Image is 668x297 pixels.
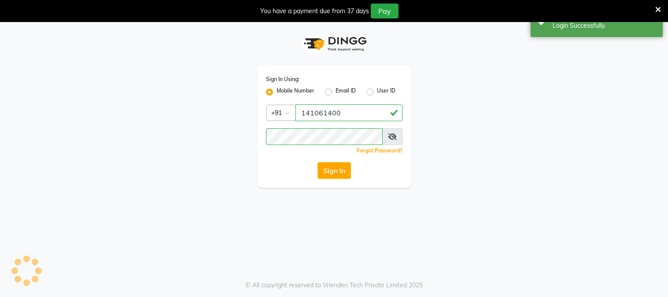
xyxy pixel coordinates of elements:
[377,87,395,97] label: User ID
[260,7,369,16] div: You have a payment due from 37 days
[336,87,356,97] label: Email ID
[295,104,402,121] input: Username
[553,21,656,30] div: Login Successfully.
[277,87,314,97] label: Mobile Number
[317,162,351,179] button: Sign In
[371,4,399,19] button: Pay
[266,75,299,83] label: Sign In Using:
[299,31,369,57] img: logo1.svg
[357,147,402,154] a: Forgot Password?
[266,128,383,145] input: Username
